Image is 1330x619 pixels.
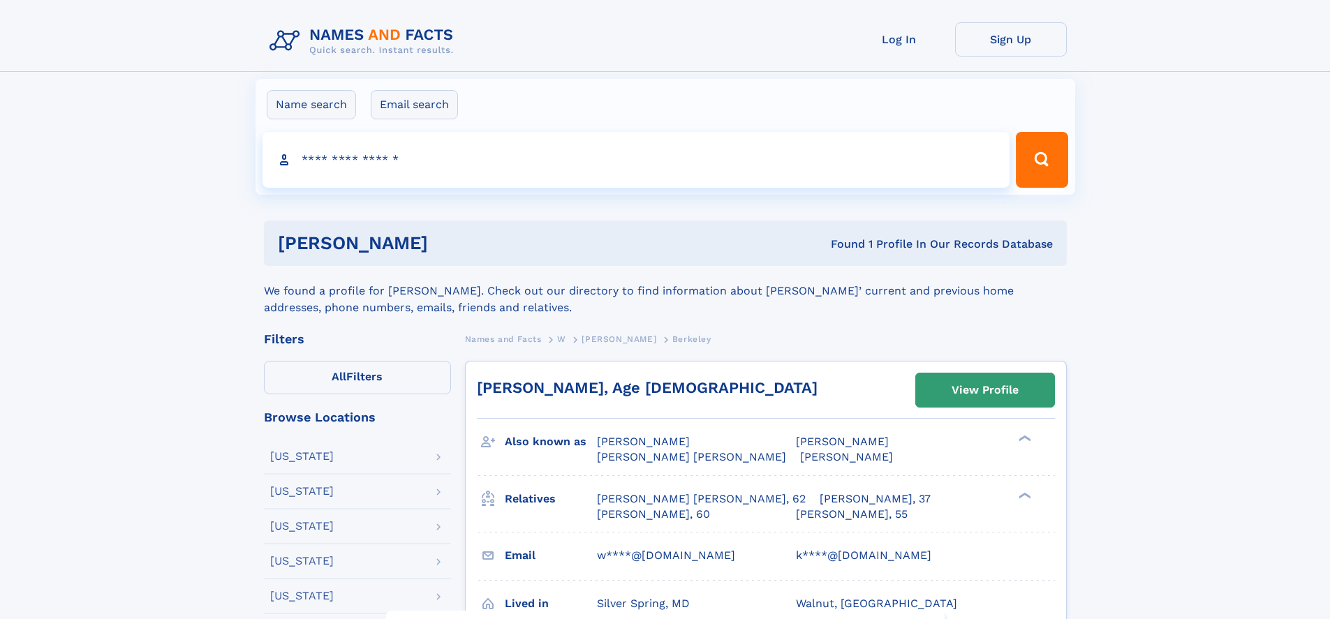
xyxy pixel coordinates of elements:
input: search input [263,132,1010,188]
a: [PERSON_NAME] [PERSON_NAME], 62 [597,491,806,507]
span: W [557,334,566,344]
span: All [332,370,346,383]
div: ❯ [1015,434,1032,443]
div: Filters [264,333,451,345]
a: Log In [843,22,955,57]
a: View Profile [916,373,1054,407]
h3: Relatives [505,487,597,511]
div: [US_STATE] [270,555,334,567]
h1: [PERSON_NAME] [278,234,630,252]
label: Name search [267,90,356,119]
a: [PERSON_NAME], 37 [820,491,931,507]
div: [US_STATE] [270,521,334,532]
span: [PERSON_NAME] [796,435,889,448]
span: [PERSON_NAME] [597,435,690,448]
div: [US_STATE] [270,590,334,602]
a: [PERSON_NAME], Age [DEMOGRAPHIC_DATA] [477,379,818,396]
div: [US_STATE] [270,486,334,497]
div: Found 1 Profile In Our Records Database [629,237,1053,252]
a: [PERSON_NAME], 55 [796,507,908,522]
a: Names and Facts [465,330,542,348]
span: Walnut, [GEOGRAPHIC_DATA] [796,597,957,610]
div: Browse Locations [264,411,451,424]
a: W [557,330,566,348]
span: [PERSON_NAME] [PERSON_NAME] [597,450,786,463]
img: Logo Names and Facts [264,22,465,60]
div: ❯ [1015,491,1032,500]
label: Email search [371,90,458,119]
span: [PERSON_NAME] [800,450,893,463]
a: [PERSON_NAME], 60 [597,507,710,522]
a: [PERSON_NAME] [582,330,656,348]
a: Sign Up [955,22,1067,57]
div: We found a profile for [PERSON_NAME]. Check out our directory to find information about [PERSON_N... [264,266,1067,316]
div: View Profile [952,374,1019,406]
h3: Lived in [505,592,597,616]
div: [US_STATE] [270,451,334,462]
span: Berkeley [672,334,711,344]
span: Silver Spring, MD [597,597,690,610]
button: Search Button [1016,132,1067,188]
label: Filters [264,361,451,394]
span: [PERSON_NAME] [582,334,656,344]
h3: Also known as [505,430,597,454]
h3: Email [505,544,597,567]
